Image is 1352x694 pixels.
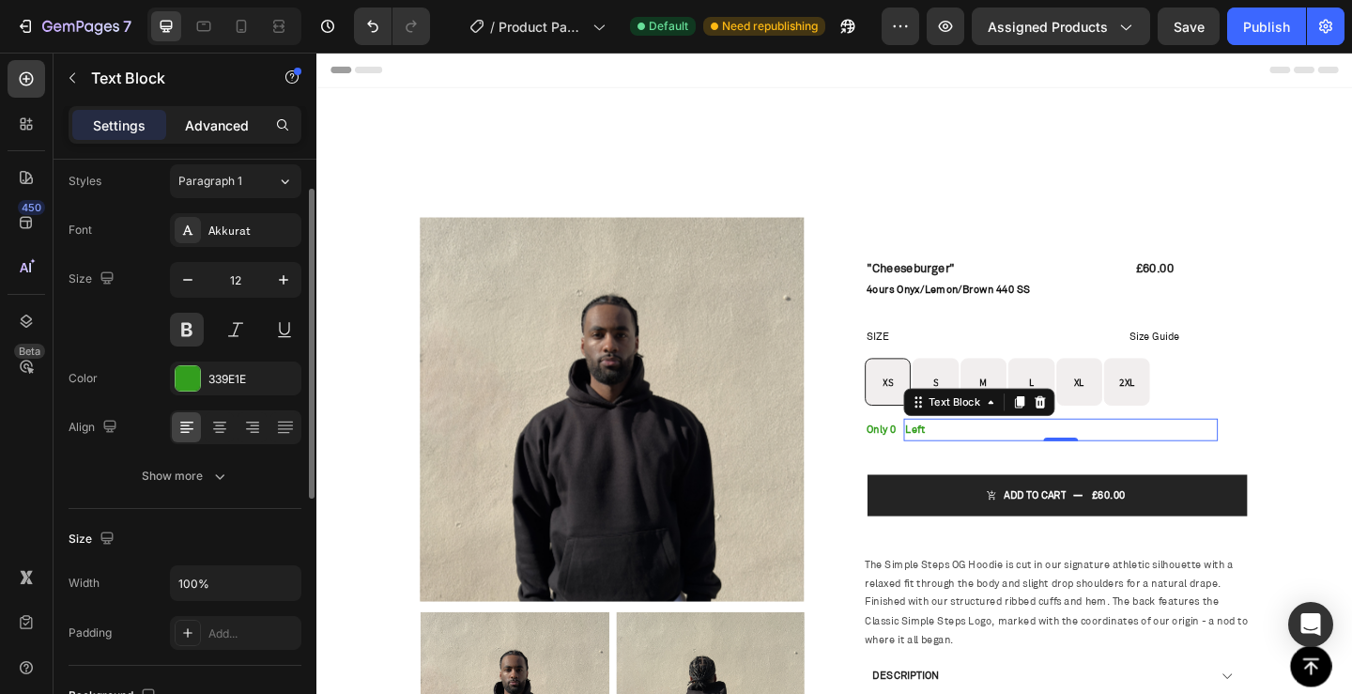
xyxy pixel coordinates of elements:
[69,575,100,592] div: Width
[18,200,45,215] div: 450
[69,415,121,440] div: Align
[91,67,251,89] p: Text Block
[670,351,676,365] span: S
[1288,602,1333,647] div: Open Intercom Messenger
[69,527,118,552] div: Size
[1174,19,1205,35] span: Save
[69,267,118,292] div: Size
[972,8,1150,45] button: Assigned Products
[69,222,92,239] div: Font
[596,224,802,245] h1: "Cheeseburger"
[747,474,815,489] div: Add to cart
[599,459,1012,504] button: Add to cart
[873,351,890,365] span: 2XL
[988,17,1108,37] span: Assigned Products
[823,351,835,365] span: XL
[596,398,665,423] h2: Only 0
[178,173,242,190] span: Paragraph 1
[775,351,780,365] span: L
[208,625,297,642] div: Add...
[490,17,495,37] span: /
[354,8,430,45] div: Undo/Redo
[721,351,730,365] span: M
[123,15,131,38] p: 7
[809,300,1015,318] h2: Size Guide
[316,53,1352,694] iframe: Design area
[722,18,818,35] span: Need republishing
[809,224,1015,245] div: £60.00
[640,400,978,421] p: Left
[649,18,688,35] span: Default
[69,459,301,493] button: Show more
[616,351,627,365] span: XS
[171,566,300,600] input: Auto
[93,116,146,135] p: Settings
[1227,8,1306,45] button: Publish
[208,371,297,388] div: 339E1E
[69,173,101,190] div: Styles
[69,370,98,387] div: Color
[1243,17,1290,37] div: Publish
[499,17,585,37] span: Product Page - [DATE] 06:51:52
[841,472,882,491] div: £60.00
[14,344,45,359] div: Beta
[662,372,726,389] div: Text Block
[170,164,301,198] button: Paragraph 1
[596,245,802,270] h2: 4ours Onyx/Lemon/Brown 440 SS
[596,300,802,318] h2: SIZE
[185,116,249,135] p: Advanced
[1158,8,1220,45] button: Save
[8,8,140,45] button: 7
[596,549,1013,644] span: The Simple Steps OG Hoodie is cut in our signature athletic silhouette with a relaxed fit through...
[69,625,112,641] div: Padding
[142,467,229,486] div: Show more
[208,223,297,239] div: Akkurat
